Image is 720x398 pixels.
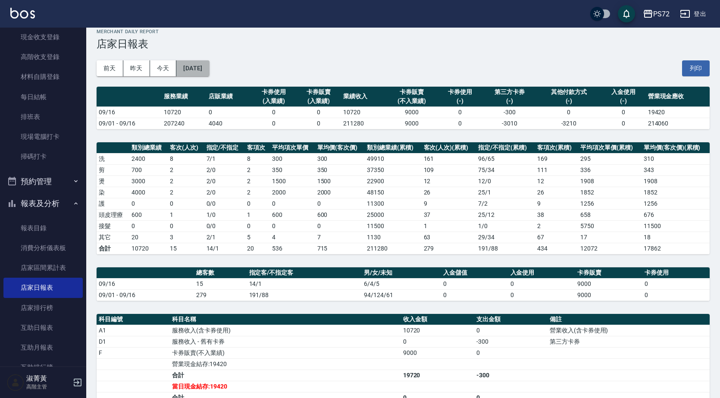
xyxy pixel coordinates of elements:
td: 38 [535,209,578,220]
a: 消費分析儀表板 [3,238,83,258]
td: 1500 [315,175,365,187]
td: 護 [97,198,129,209]
td: 295 [578,153,642,164]
div: PS72 [653,9,670,19]
td: 4040 [207,118,251,129]
td: 25000 [365,209,421,220]
button: 報表及分析 [3,192,83,215]
td: 0 [508,278,576,289]
td: 0 [315,198,365,209]
td: 0 [401,336,474,347]
td: 6/4/5 [362,278,441,289]
td: 26 [422,187,476,198]
div: 卡券使用 [440,88,480,97]
td: 63 [422,232,476,243]
h5: 淑菁黃 [26,374,70,383]
td: 0 [296,107,341,118]
td: 20 [245,243,270,254]
td: 1 [245,209,270,220]
td: 9000 [575,278,642,289]
th: 收入金額 [401,314,474,325]
td: 9000 [386,107,438,118]
td: 染 [97,187,129,198]
td: 0 / 0 [204,198,245,209]
td: 211280 [341,118,386,129]
a: 互助排行榜 [3,357,83,377]
div: (-) [603,97,644,106]
th: 服務業績 [162,87,207,107]
td: 09/01 - 09/16 [97,289,194,301]
td: 9000 [401,347,474,358]
button: 前天 [97,60,123,76]
table: a dense table [97,267,710,301]
td: 1908 [642,175,710,187]
th: 科目編號 [97,314,170,325]
th: 男/女/未知 [362,267,441,279]
td: 14/1 [247,278,362,289]
td: 14/1 [204,243,245,254]
td: 1852 [642,187,710,198]
td: 1 / 0 [204,209,245,220]
td: 10720 [162,107,207,118]
div: 第三方卡券 [485,88,535,97]
td: 當日現金結存:19420 [170,381,401,392]
td: 11500 [365,220,421,232]
td: 25 / 1 [476,187,535,198]
td: 15 [194,278,247,289]
td: 3000 [129,175,168,187]
td: 9000 [386,118,438,129]
td: 0 [537,107,601,118]
div: (-) [539,97,598,106]
td: 0 [441,289,508,301]
th: 卡券販賣 [575,267,642,279]
th: 入金使用 [508,267,576,279]
button: PS72 [639,5,673,23]
td: 2 / 0 [204,187,245,198]
td: 75 / 34 [476,164,535,175]
th: 類別總業績(累積) [365,142,421,154]
th: 指定客/不指定客 [247,267,362,279]
td: 5 [245,232,270,243]
td: D1 [97,336,170,347]
td: 343 [642,164,710,175]
td: 8 [168,153,204,164]
td: 17862 [642,243,710,254]
td: 29 / 34 [476,232,535,243]
td: 0 / 0 [204,220,245,232]
td: 600 [270,209,315,220]
a: 店家日報表 [3,278,83,298]
td: A1 [97,325,170,336]
td: 第三方卡券 [548,336,710,347]
td: 合計 [170,370,401,381]
td: 燙 [97,175,129,187]
td: 12 / 0 [476,175,535,187]
div: (-) [440,97,480,106]
td: -300 [474,336,548,347]
td: 191/88 [247,289,362,301]
td: 頭皮理療 [97,209,129,220]
td: 2400 [129,153,168,164]
td: 1256 [642,198,710,209]
td: 12 [422,175,476,187]
td: 1852 [578,187,642,198]
th: 支出金額 [474,314,548,325]
td: 310 [642,153,710,164]
a: 報表目錄 [3,218,83,238]
td: 09/01 - 09/16 [97,118,162,129]
th: 平均項次單價 [270,142,315,154]
th: 科目名稱 [170,314,401,325]
td: 19720 [401,370,474,381]
td: 350 [315,164,365,175]
th: 單均價(客次價)(累積) [642,142,710,154]
td: 22900 [365,175,421,187]
a: 每日結帳 [3,87,83,107]
td: 9000 [575,289,642,301]
td: 0 [251,107,296,118]
th: 客次(人次) [168,142,204,154]
a: 現金收支登錄 [3,27,83,47]
td: 207240 [162,118,207,129]
td: 0 [474,347,548,358]
th: 營業現金應收 [646,87,710,107]
td: 37 [422,209,476,220]
th: 卡券使用 [642,267,710,279]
